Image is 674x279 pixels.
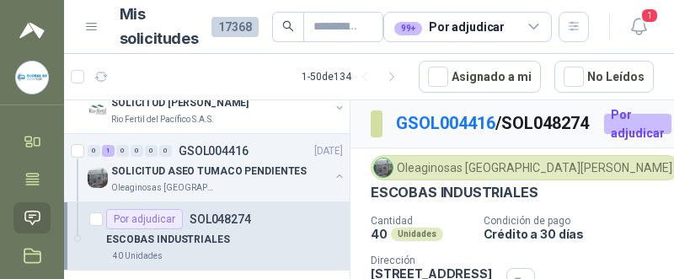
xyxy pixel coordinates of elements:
[88,168,108,188] img: Company Logo
[640,8,659,24] span: 1
[106,232,230,248] p: ESCOBAS INDUSTRIALES
[120,3,199,51] h1: Mis solicitudes
[131,145,143,157] div: 0
[484,227,667,241] p: Crédito a 30 días
[282,20,294,32] span: search
[396,113,495,133] a: GSOL004416
[371,227,388,241] p: 40
[159,145,172,157] div: 0
[111,164,307,180] p: SOLICITUD ASEO TUMACO PENDIENTES
[111,113,214,126] p: Rio Fertil del Pacífico S.A.S.
[302,63,405,90] div: 1 - 50 de 134
[106,209,183,229] div: Por adjudicar
[111,95,249,111] p: SOLICITUD [PERSON_NAME]
[394,18,505,36] div: Por adjudicar
[111,181,217,195] p: Oleaginosas [GEOGRAPHIC_DATA][PERSON_NAME]
[88,99,108,120] img: Company Logo
[371,255,500,266] p: Dirección
[604,114,671,134] div: Por adjudicar
[16,62,48,94] img: Company Logo
[419,61,541,93] button: Asignado a mi
[190,213,251,225] p: SOL048274
[88,145,100,157] div: 0
[484,215,667,227] p: Condición de pago
[88,141,346,195] a: 0 1 0 0 0 0 GSOL004416[DATE] Company LogoSOLICITUD ASEO TUMACO PENDIENTESOleaginosas [GEOGRAPHIC_...
[623,12,654,42] button: 1
[145,145,158,157] div: 0
[211,17,259,37] span: 17368
[371,184,538,201] p: ESCOBAS INDUSTRIALES
[371,215,470,227] p: Cantidad
[391,228,443,241] div: Unidades
[554,61,654,93] button: No Leídos
[394,22,422,35] div: 99+
[64,202,350,271] a: Por adjudicarSOL048274ESCOBAS INDUSTRIALES40 Unidades
[19,20,45,40] img: Logo peakr
[396,110,591,137] p: / SOL048274
[116,145,129,157] div: 0
[374,158,393,177] img: Company Logo
[106,249,169,263] div: 40 Unidades
[179,145,249,157] p: GSOL004416
[102,145,115,157] div: 1
[314,143,343,159] p: [DATE]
